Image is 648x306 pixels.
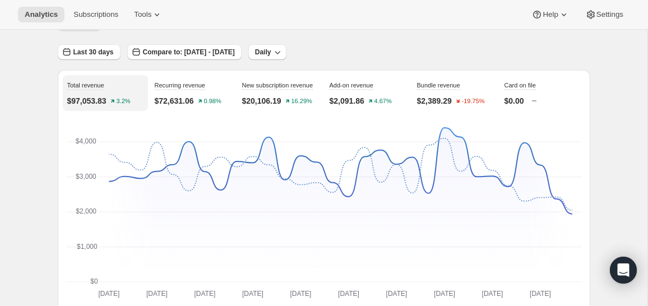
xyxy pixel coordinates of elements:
[530,290,551,298] text: [DATE]
[98,290,119,298] text: [DATE]
[76,207,96,215] text: $2,000
[25,10,58,19] span: Analytics
[127,44,242,60] button: Compare to: [DATE] - [DATE]
[127,7,169,22] button: Tools
[134,10,151,19] span: Tools
[596,10,623,19] span: Settings
[18,7,64,22] button: Analytics
[290,290,311,298] text: [DATE]
[417,95,452,106] p: $2,389.29
[116,98,130,105] text: 3.2%
[58,44,121,60] button: Last 30 days
[143,48,235,57] span: Compare to: [DATE] - [DATE]
[330,95,364,106] p: $2,091.86
[67,7,125,22] button: Subscriptions
[242,290,263,298] text: [DATE]
[73,48,114,57] span: Last 30 days
[610,257,637,284] div: Open Intercom Messenger
[291,98,312,105] text: 16.29%
[504,82,536,89] span: Card on file
[330,82,373,89] span: Add-on revenue
[155,82,206,89] span: Recurring revenue
[248,44,287,60] button: Daily
[543,10,558,19] span: Help
[374,98,391,105] text: 4.67%
[194,290,215,298] text: [DATE]
[578,7,630,22] button: Settings
[338,290,359,298] text: [DATE]
[75,137,96,145] text: $4,000
[242,95,281,106] p: $20,106.19
[461,98,484,105] text: -19.75%
[67,95,107,106] p: $97,053.83
[155,95,194,106] p: $72,631.06
[90,277,98,285] text: $0
[146,290,168,298] text: [DATE]
[504,95,524,106] p: $0.00
[525,7,576,22] button: Help
[76,173,96,180] text: $3,000
[434,290,455,298] text: [DATE]
[73,10,118,19] span: Subscriptions
[77,243,98,251] text: $1,000
[203,98,221,105] text: 0.98%
[67,82,104,89] span: Total revenue
[417,82,460,89] span: Bundle revenue
[386,290,407,298] text: [DATE]
[482,290,503,298] text: [DATE]
[242,82,313,89] span: New subscription revenue
[255,48,271,57] span: Daily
